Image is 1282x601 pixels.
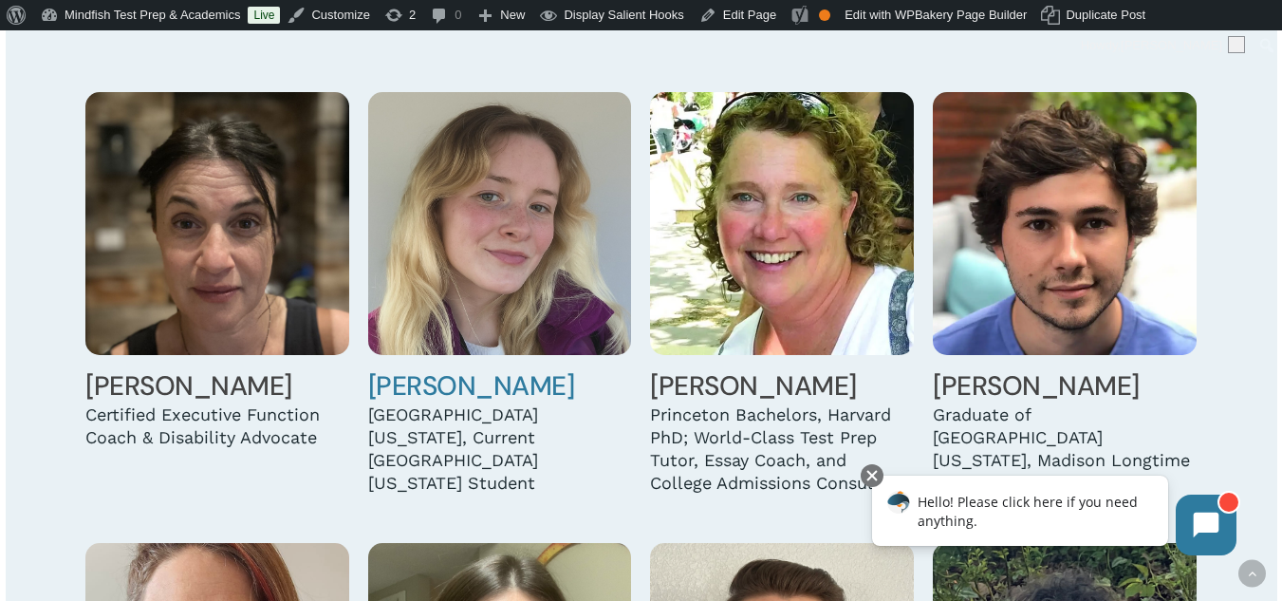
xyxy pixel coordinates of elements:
div: Princeton Bachelors, Harvard PhD; World-Class Test Prep Tutor, Essay Coach, and College Admission... [650,404,914,495]
img: Augie Bennett [933,92,1197,356]
iframe: Chatbot [852,460,1255,574]
span: [PERSON_NAME] [1121,38,1222,52]
div: [GEOGRAPHIC_DATA][US_STATE], Current [GEOGRAPHIC_DATA][US_STATE] Student [368,404,632,495]
img: Susan Bassow [650,92,914,356]
a: [PERSON_NAME] [368,368,575,404]
div: Graduate of [GEOGRAPHIC_DATA][US_STATE], Madison Longtime Tutor & College Essay Coach [933,404,1197,495]
a: [PERSON_NAME] [650,368,857,404]
a: [PERSON_NAME] [933,368,1140,404]
img: Stacey Acquavella [85,92,349,356]
img: Olivia Adent [368,92,632,356]
a: Howdy, [1074,30,1253,61]
a: Live [248,7,280,24]
div: OK [819,9,830,21]
div: Certified Executive Function Coach & Disability Advocate [85,404,349,449]
a: [PERSON_NAME] [85,368,292,404]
